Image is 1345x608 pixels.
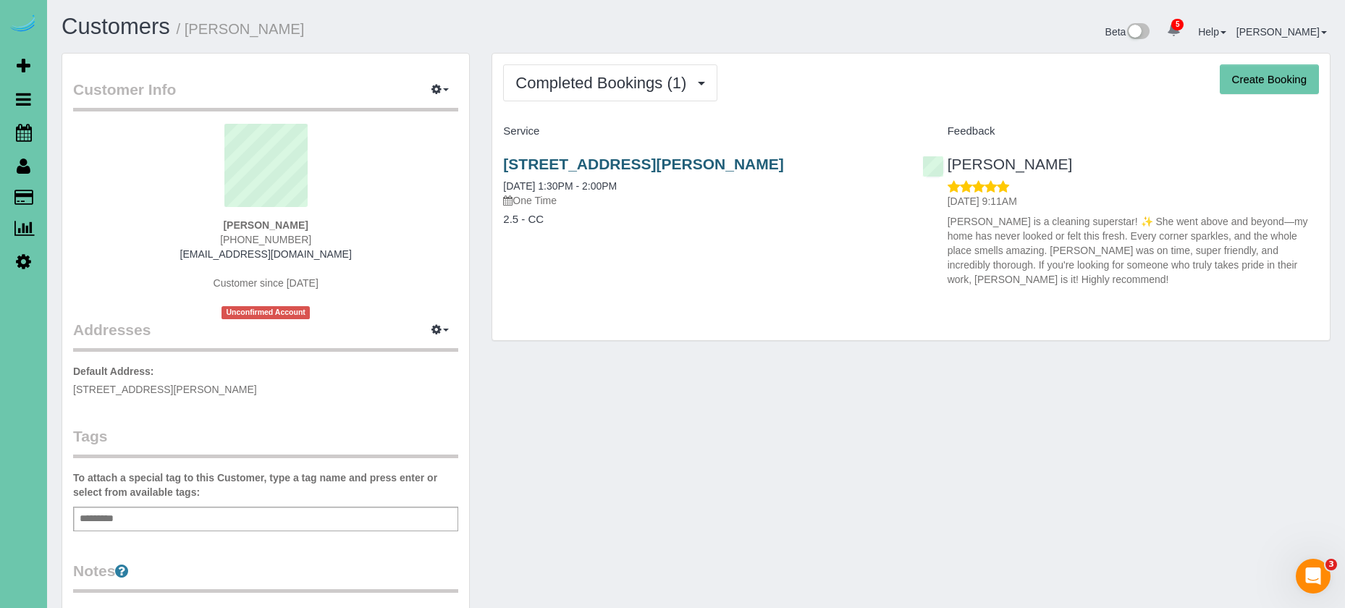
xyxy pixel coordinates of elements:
a: [DATE] 1:30PM - 2:00PM [503,180,617,192]
a: 5 [1160,14,1188,46]
button: Create Booking [1220,64,1319,95]
h4: 2.5 - CC [503,214,900,226]
label: To attach a special tag to this Customer, type a tag name and press enter or select from availabl... [73,470,458,499]
iframe: Intercom live chat [1296,559,1331,594]
a: Beta [1105,26,1150,38]
p: [DATE] 9:11AM [948,194,1319,208]
a: [EMAIL_ADDRESS][DOMAIN_NAME] [180,248,352,260]
a: [PERSON_NAME] [1236,26,1327,38]
p: One Time [503,193,900,208]
span: Unconfirmed Account [222,306,310,318]
span: Completed Bookings (1) [515,74,693,92]
label: Default Address: [73,364,154,379]
a: Help [1198,26,1226,38]
img: Automaid Logo [9,14,38,35]
span: [PHONE_NUMBER] [220,234,311,245]
h4: Feedback [922,125,1319,138]
strong: [PERSON_NAME] [223,219,308,231]
legend: Customer Info [73,79,458,111]
span: 5 [1171,19,1184,30]
small: / [PERSON_NAME] [177,21,305,37]
h4: Service [503,125,900,138]
legend: Tags [73,426,458,458]
legend: Notes [73,560,458,593]
span: [STREET_ADDRESS][PERSON_NAME] [73,384,257,395]
p: [PERSON_NAME] is a cleaning superstar! ✨ She went above and beyond—my home has never looked or fe... [948,214,1319,287]
span: 3 [1325,559,1337,570]
a: Customers [62,14,170,39]
a: [PERSON_NAME] [922,156,1073,172]
span: Customer since [DATE] [214,277,319,289]
img: New interface [1126,23,1150,42]
button: Completed Bookings (1) [503,64,717,101]
a: [STREET_ADDRESS][PERSON_NAME] [503,156,783,172]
